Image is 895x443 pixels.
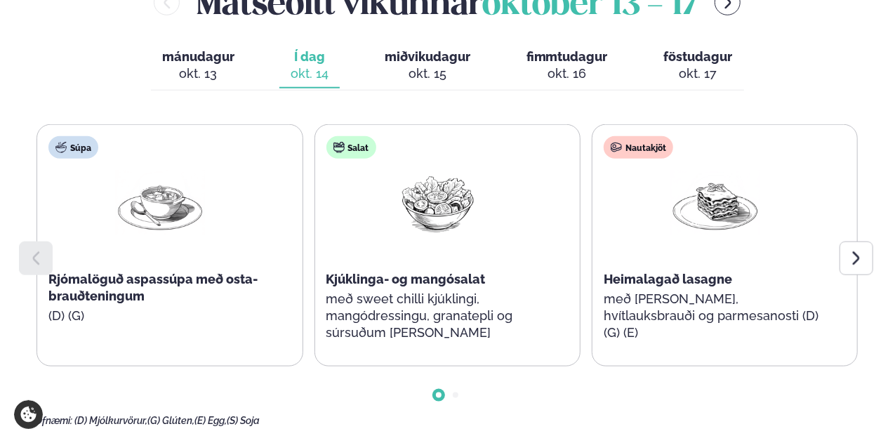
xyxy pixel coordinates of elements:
p: með [PERSON_NAME], hvítlauksbrauði og parmesanosti (D) (G) (E) [604,291,827,341]
span: (S) Soja [227,415,260,426]
img: soup.svg [55,142,67,153]
img: Salad.png [393,170,483,235]
span: Go to slide 2 [453,392,458,398]
img: salad.svg [333,142,345,153]
span: Ofnæmi: [35,415,72,426]
span: föstudagur [664,49,733,64]
span: Heimalagað lasagne [604,272,732,286]
span: fimmtudagur [526,49,608,64]
button: mánudagur okt. 13 [151,43,246,89]
span: (D) Mjólkurvörur, [74,415,147,426]
p: með sweet chilli kjúklingi, mangódressingu, granatepli og súrsuðum [PERSON_NAME] [326,291,550,341]
img: beef.svg [611,142,622,153]
div: okt. 16 [526,65,608,82]
div: Salat [326,136,376,159]
button: miðvikudagur okt. 15 [373,43,482,89]
div: okt. 17 [664,65,733,82]
div: okt. 14 [291,65,329,82]
span: Í dag [291,48,329,65]
img: Lasagna.png [670,170,760,235]
div: Nautakjöt [604,136,673,159]
div: okt. 15 [385,65,470,82]
p: (D) (G) [48,308,272,324]
a: Cookie settings [14,400,43,429]
div: okt. 13 [162,65,234,82]
button: fimmtudagur okt. 16 [515,43,619,89]
span: (E) Egg, [194,415,227,426]
span: miðvikudagur [385,49,470,64]
span: Rjómalöguð aspassúpa með osta-brauðteningum [48,272,258,303]
div: Súpa [48,136,98,159]
img: Soup.png [115,170,205,235]
span: Kjúklinga- og mangósalat [326,272,486,286]
span: (G) Glúten, [147,415,194,426]
button: föstudagur okt. 17 [653,43,744,89]
span: mánudagur [162,49,234,64]
button: Í dag okt. 14 [279,43,340,89]
span: Go to slide 1 [436,392,442,398]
